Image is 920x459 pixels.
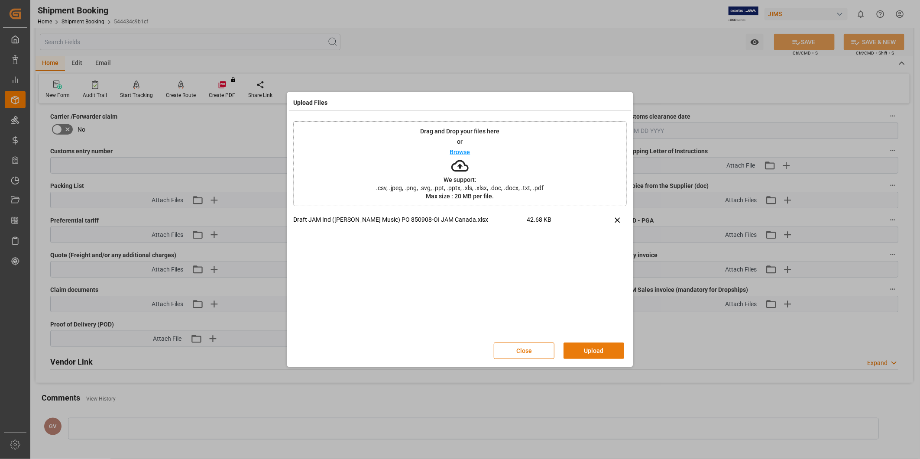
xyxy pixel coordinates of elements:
button: Upload [564,343,624,359]
span: .csv, .jpeg, .png, .svg, .ppt, .pptx, .xls, .xlsx, .doc, .docx, .txt, .pdf [371,185,550,191]
p: or [457,139,463,145]
p: Browse [450,149,470,155]
h4: Upload Files [293,98,327,107]
p: Drag and Drop your files here [421,128,500,134]
div: Drag and Drop your files hereorBrowseWe support:.csv, .jpeg, .png, .svg, .ppt, .pptx, .xls, .xlsx... [293,121,627,206]
span: 42.68 KB [527,215,586,230]
button: Close [494,343,554,359]
p: We support: [444,177,476,183]
p: Max size : 20 MB per file. [426,193,494,199]
p: Draft JAM Ind ([PERSON_NAME] Music) PO 850908-OI JAM Canada.xlsx [293,215,527,224]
